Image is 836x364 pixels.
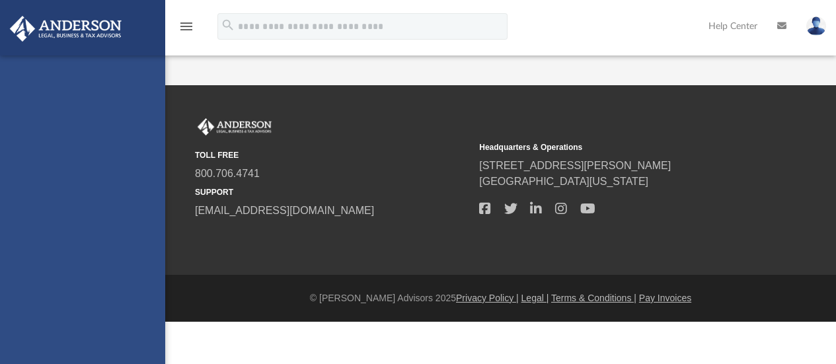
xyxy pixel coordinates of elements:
a: [EMAIL_ADDRESS][DOMAIN_NAME] [195,205,374,216]
i: menu [178,18,194,34]
small: SUPPORT [195,186,470,198]
a: 800.706.4741 [195,168,260,179]
a: Privacy Policy | [456,293,519,303]
a: Legal | [521,293,549,303]
img: Anderson Advisors Platinum Portal [6,16,126,42]
img: Anderson Advisors Platinum Portal [195,118,274,135]
a: Pay Invoices [639,293,691,303]
a: [GEOGRAPHIC_DATA][US_STATE] [479,176,648,187]
img: User Pic [806,17,826,36]
a: [STREET_ADDRESS][PERSON_NAME] [479,160,671,171]
div: © [PERSON_NAME] Advisors 2025 [165,291,836,305]
small: Headquarters & Operations [479,141,754,153]
a: menu [178,25,194,34]
a: Terms & Conditions | [551,293,636,303]
i: search [221,18,235,32]
small: TOLL FREE [195,149,470,161]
